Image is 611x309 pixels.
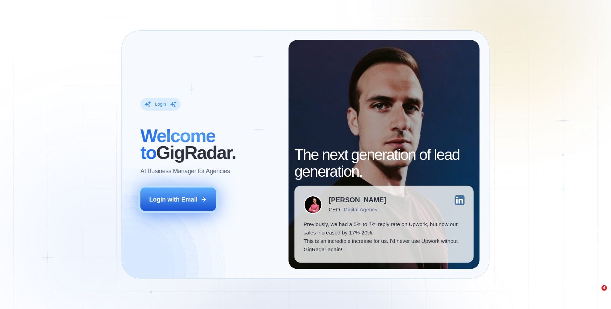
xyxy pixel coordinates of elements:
[140,167,230,175] p: AI Business Manager for Agencies
[329,206,340,212] div: CEO
[149,195,197,204] div: Login with Email
[587,285,604,302] iframe: Intercom live chat
[329,197,386,204] div: [PERSON_NAME]
[294,146,474,180] h2: The next generation of lead generation.
[602,285,607,291] span: 4
[140,127,279,161] h2: ‍ GigRadar.
[304,220,465,254] p: Previously, we had a 5% to 7% reply rate on Upwork, but now our sales increased by 17%-20%. This ...
[155,101,166,107] div: Login
[140,126,215,163] span: Welcome to
[344,206,377,212] div: Digital Agency
[140,188,216,211] button: Login with Email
